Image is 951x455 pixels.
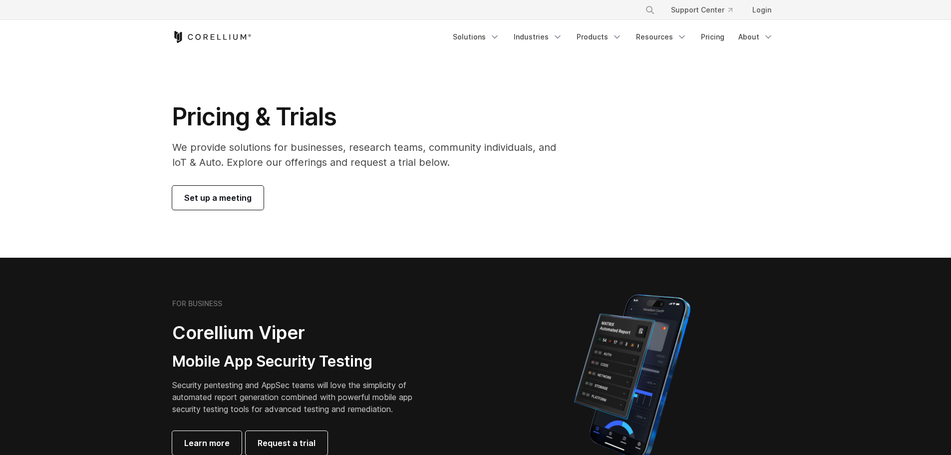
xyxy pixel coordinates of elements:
a: Support Center [663,1,740,19]
a: Products [571,28,628,46]
span: Request a trial [258,437,316,449]
a: Pricing [695,28,730,46]
span: Learn more [184,437,230,449]
a: Industries [508,28,569,46]
h1: Pricing & Trials [172,102,570,132]
div: Navigation Menu [447,28,779,46]
a: Login [744,1,779,19]
a: Learn more [172,431,242,455]
a: Set up a meeting [172,186,264,210]
a: Solutions [447,28,506,46]
h3: Mobile App Security Testing [172,352,428,371]
div: Navigation Menu [633,1,779,19]
p: Security pentesting and AppSec teams will love the simplicity of automated report generation comb... [172,379,428,415]
h6: FOR BUSINESS [172,299,222,308]
a: Request a trial [246,431,327,455]
a: About [732,28,779,46]
button: Search [641,1,659,19]
span: Set up a meeting [184,192,252,204]
a: Resources [630,28,693,46]
a: Corellium Home [172,31,252,43]
p: We provide solutions for businesses, research teams, community individuals, and IoT & Auto. Explo... [172,140,570,170]
h2: Corellium Viper [172,322,428,344]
